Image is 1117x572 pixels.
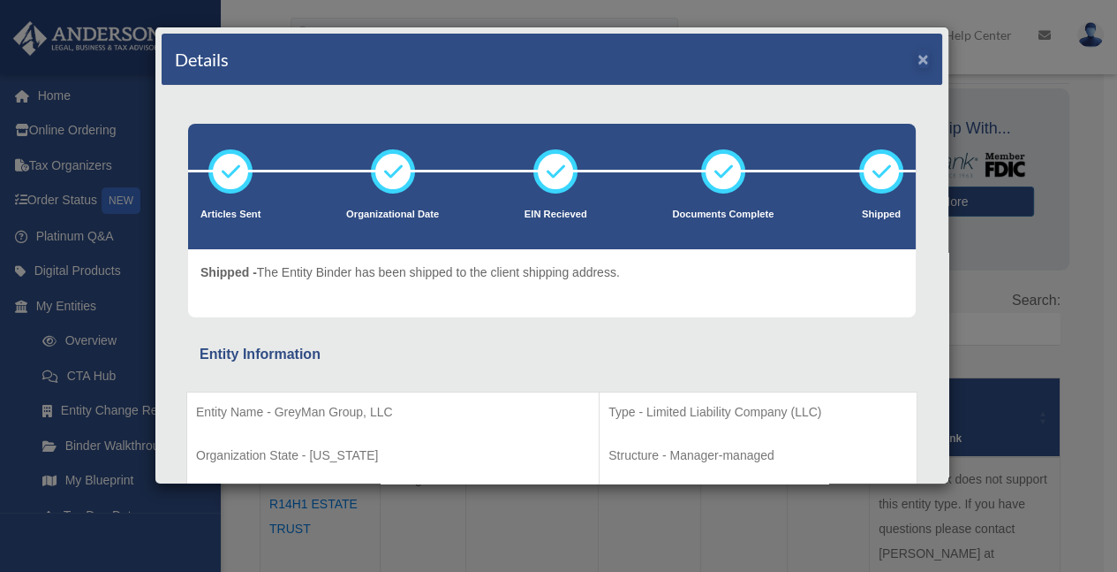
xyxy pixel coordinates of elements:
p: Entity Name - GreyMan Group, LLC [196,401,590,423]
p: Shipped [859,206,903,224]
button: × [917,50,929,68]
p: Organizational Date [346,206,439,224]
p: Articles Sent [200,206,260,224]
p: EIN Recieved [525,206,587,224]
span: Shipped - [200,265,257,279]
p: Organization State - [US_STATE] [196,445,590,467]
div: Entity Information [200,342,904,367]
p: Type - Limited Liability Company (LLC) [608,401,908,423]
p: Structure - Manager-managed [608,445,908,467]
h4: Details [175,47,229,72]
p: Documents Complete [672,206,774,224]
p: The Entity Binder has been shipped to the client shipping address. [200,262,620,284]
